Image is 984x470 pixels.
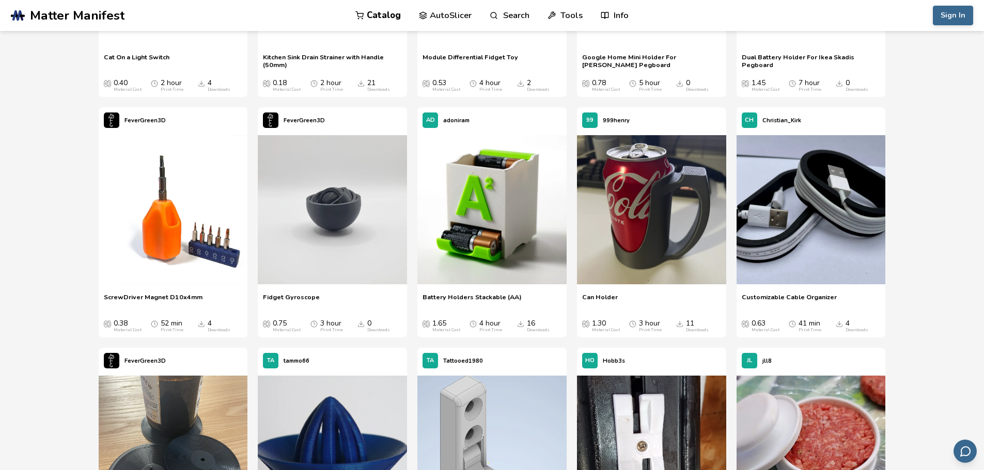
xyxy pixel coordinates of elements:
[273,79,301,92] div: 0.18
[114,87,142,92] div: Material Cost
[752,79,779,92] div: 1.45
[752,328,779,333] div: Material Cost
[432,79,460,92] div: 0.53
[357,319,365,328] span: Downloads
[742,293,837,309] span: Customizable Cable Organizer
[742,79,749,87] span: Average Cost
[320,319,343,333] div: 3 hour
[258,107,330,133] a: FeverGreen3D's profileFeverGreen3D
[426,117,435,124] span: AD
[443,115,470,126] p: adoniram
[846,328,868,333] div: Downloads
[582,293,618,309] a: Can Holder
[954,440,977,463] button: Send feedback via email
[582,53,721,69] a: Google Home Mini Holder For [PERSON_NAME] Pegboard
[592,328,620,333] div: Material Cost
[639,87,662,92] div: Print Time
[273,328,301,333] div: Material Cost
[686,87,709,92] div: Downloads
[582,79,589,87] span: Average Cost
[114,319,142,333] div: 0.38
[603,355,625,366] p: Hobb3s
[517,79,524,87] span: Downloads
[470,79,477,87] span: Average Print Time
[104,112,119,128] img: FeverGreen3D's profile
[836,319,843,328] span: Downloads
[846,319,868,333] div: 4
[104,293,202,309] a: ScrewDriver Magnet D10x4mm
[367,319,390,333] div: 0
[99,348,171,374] a: FeverGreen3D's profileFeverGreen3D
[114,328,142,333] div: Material Cost
[320,79,343,92] div: 2 hour
[267,358,274,364] span: TA
[432,87,460,92] div: Material Cost
[161,319,183,333] div: 52 min
[527,328,550,333] div: Downloads
[284,115,325,126] p: FeverGreen3D
[284,355,309,366] p: tammo66
[99,107,171,133] a: FeverGreen3D's profileFeverGreen3D
[592,79,620,92] div: 0.78
[423,53,518,69] a: Module Differential Fidget Toy
[527,87,550,92] div: Downloads
[320,87,343,92] div: Print Time
[639,328,662,333] div: Print Time
[470,319,477,328] span: Average Print Time
[104,79,111,87] span: Average Cost
[273,319,301,333] div: 0.75
[676,79,683,87] span: Downloads
[357,79,365,87] span: Downloads
[443,355,483,366] p: Tattooed1980
[742,319,749,328] span: Average Cost
[208,79,230,92] div: 4
[742,53,881,69] span: Dual Battery Holder For Ikea Skadis Pegboard
[799,319,821,333] div: 41 min
[799,79,821,92] div: 7 hour
[104,353,119,368] img: FeverGreen3D's profile
[479,319,502,333] div: 4 hour
[263,319,270,328] span: Average Cost
[161,79,183,92] div: 2 hour
[745,117,754,124] span: CH
[517,319,524,328] span: Downloads
[585,358,595,364] span: HO
[310,79,318,87] span: Average Print Time
[479,328,502,333] div: Print Time
[367,79,390,92] div: 21
[104,53,169,69] a: Cat On a Light Switch
[629,79,636,87] span: Average Print Time
[423,293,522,309] a: Battery Holders Stackable (AA)
[273,87,301,92] div: Material Cost
[320,328,343,333] div: Print Time
[686,328,709,333] div: Downloads
[592,319,620,333] div: 1.30
[104,319,111,328] span: Average Cost
[762,115,801,126] p: Christian_Kirk
[367,328,390,333] div: Downloads
[639,79,662,92] div: 5 hour
[263,79,270,87] span: Average Cost
[310,319,318,328] span: Average Print Time
[762,355,772,366] p: jll8
[686,79,709,92] div: 0
[208,319,230,333] div: 4
[479,79,502,92] div: 4 hour
[151,79,158,87] span: Average Print Time
[124,115,166,126] p: FeverGreen3D
[752,319,779,333] div: 0.63
[208,328,230,333] div: Downloads
[527,79,550,92] div: 2
[846,79,868,92] div: 0
[161,87,183,92] div: Print Time
[423,319,430,328] span: Average Cost
[747,358,752,364] span: JL
[208,87,230,92] div: Downloads
[367,87,390,92] div: Downloads
[676,319,683,328] span: Downloads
